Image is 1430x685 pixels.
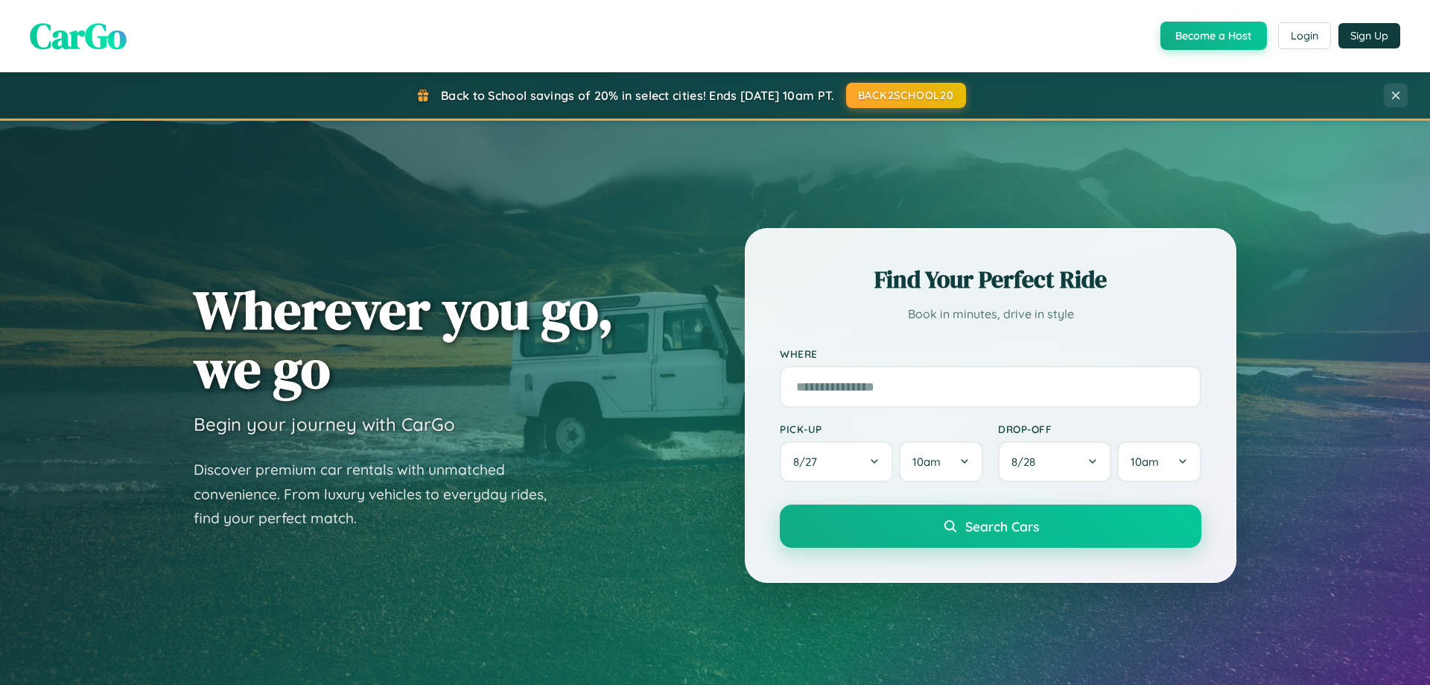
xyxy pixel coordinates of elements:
button: 10am [1117,441,1201,482]
h2: Find Your Perfect Ride [780,263,1201,296]
span: Search Cars [965,518,1039,534]
h1: Wherever you go, we go [194,280,614,398]
span: Back to School savings of 20% in select cities! Ends [DATE] 10am PT. [441,88,834,103]
button: 8/28 [998,441,1111,482]
span: CarGo [30,11,127,60]
button: Become a Host [1160,22,1267,50]
h3: Begin your journey with CarGo [194,413,455,435]
button: 10am [899,441,983,482]
button: Sign Up [1338,23,1400,48]
p: Discover premium car rentals with unmatched convenience. From luxury vehicles to everyday rides, ... [194,458,566,531]
p: Book in minutes, drive in style [780,303,1201,325]
span: 8 / 28 [1011,455,1043,469]
label: Drop-off [998,423,1201,435]
label: Where [780,347,1201,360]
span: 8 / 27 [793,455,824,469]
button: BACK2SCHOOL20 [846,83,966,108]
label: Pick-up [780,423,983,435]
span: 10am [1131,455,1159,469]
span: 10am [912,455,941,469]
button: 8/27 [780,441,893,482]
button: Login [1278,22,1331,49]
button: Search Cars [780,505,1201,548]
